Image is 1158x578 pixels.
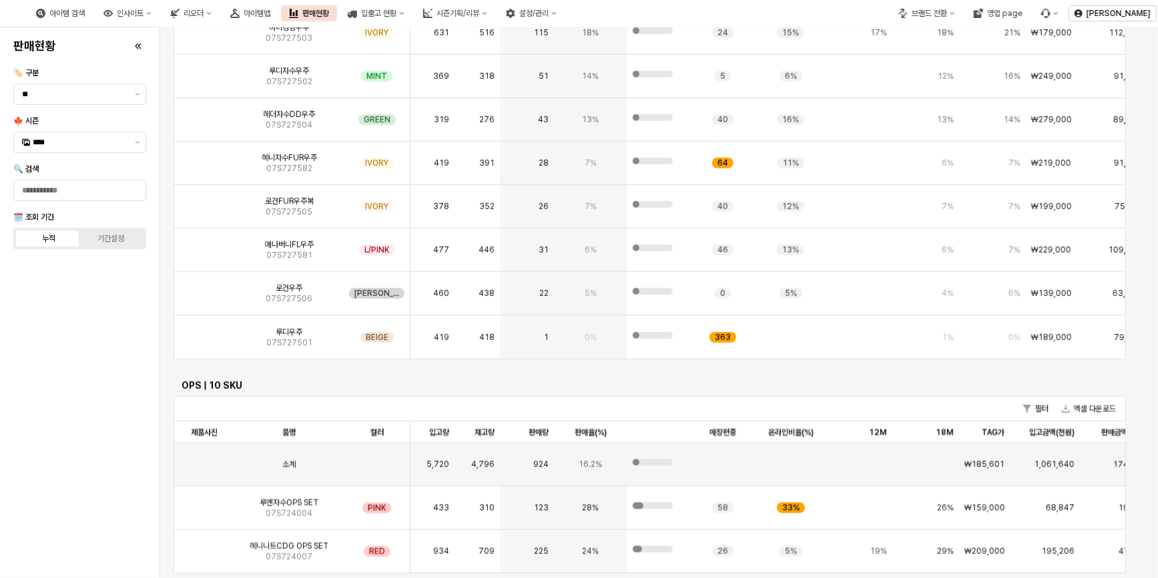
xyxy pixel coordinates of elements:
div: 판매현황 [302,9,329,18]
span: ₩179,000 [1031,27,1072,38]
span: 07S724004 [266,508,312,519]
span: 7% [585,158,597,168]
span: 판매율(%) [575,427,607,438]
span: 24% [582,546,599,557]
span: 17% [870,27,887,38]
button: [PERSON_NAME] [1069,5,1157,21]
span: 22 [539,288,549,299]
span: 419 [434,332,449,343]
span: 13% [582,114,599,125]
span: 24 [717,27,728,38]
span: TAG가 [982,427,1004,438]
div: 영업 page [987,9,1023,18]
span: 루엔자수OPS SET [260,497,318,508]
span: 7% [1008,245,1021,255]
button: 판매현황 [281,5,337,21]
span: 79,191 [1114,332,1141,343]
span: 15% [782,27,799,38]
div: 입출고 현황 [361,9,396,18]
span: ₩199,000 [1031,201,1072,212]
span: 109,233 [1109,245,1141,255]
span: 89,001 [1113,114,1141,125]
span: 5% [585,288,597,299]
button: 브랜드 전환 [890,5,963,21]
span: 419 [434,158,449,168]
span: 631 [434,27,449,38]
span: 46 [717,245,728,255]
button: 아이템맵 [222,5,278,21]
span: 438 [479,288,495,299]
span: 43 [538,114,549,125]
span: 112,949 [1109,27,1141,38]
span: 26 [539,201,549,212]
span: 310 [479,502,495,513]
span: 6% [1008,288,1021,299]
label: 누적 [18,233,80,245]
span: 온라인비율(%) [768,427,814,438]
span: 7% [942,201,954,212]
h4: 판매현황 [13,39,56,53]
button: 인사이트 [95,5,160,21]
span: 477 [433,245,449,255]
span: 07S727581 [266,250,312,261]
span: 헤니니트CDG OPS SET [250,541,328,551]
span: 276 [479,114,495,125]
span: 입고량 [429,427,449,438]
span: 28% [582,502,599,513]
span: 352 [479,201,495,212]
span: 16.2% [579,459,602,470]
p: [PERSON_NAME] [1087,8,1151,19]
span: 12% [782,201,799,212]
span: 29% [937,546,954,557]
span: 07S727504 [266,120,312,130]
div: 입출고 현황 [340,5,412,21]
span: 🗓️ 조회 기간 [13,212,54,222]
span: 로건FUR우주복 [265,196,314,206]
span: 7% [1008,158,1021,168]
span: 5,720 [426,459,449,470]
span: 174,776 [1113,459,1147,470]
span: 12% [938,71,954,82]
span: ₩229,000 [1031,245,1071,255]
span: 07S727582 [266,163,312,174]
span: 68,847 [1046,502,1075,513]
span: 매장편중 [709,427,736,438]
button: 제안 사항 표시 [129,132,146,152]
button: 영업 page [966,5,1031,21]
button: 엑셀 다운로드 [1057,401,1121,417]
span: 루디우주 [276,327,302,337]
button: 아이템 검색 [28,5,93,21]
span: 🍁 시즌 [13,116,39,126]
span: 1% [942,332,954,343]
span: 4,796 [471,459,495,470]
span: 0 [720,288,726,299]
span: 12M [869,427,887,438]
span: 18M [936,427,954,438]
div: 누적 [42,234,55,243]
span: 1,061,640 [1035,459,1075,470]
span: 헤니자수FUR우주 [262,152,317,163]
span: 로건우주 [276,283,302,293]
button: 시즌기획/리뷰 [415,5,495,21]
span: L/PINK [364,245,389,255]
div: 브랜드 전환 [912,9,947,18]
span: 709 [479,546,495,557]
span: 6% [942,158,954,168]
span: 33% [782,502,800,513]
span: 1 [544,332,549,343]
span: ₩249,000 [1031,71,1072,82]
div: 기간설정 [97,234,124,243]
span: ₩219,000 [1031,158,1071,168]
div: 리오더 [184,9,204,18]
span: 헤더자수DD우주 [263,109,315,120]
span: 31 [539,245,549,255]
span: 516 [479,27,495,38]
span: 판매금액(천원) [1101,427,1147,438]
span: 19,557 [1119,502,1147,513]
span: ₩185,601 [964,459,1004,470]
span: 40 [717,114,728,125]
span: 319 [434,114,449,125]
